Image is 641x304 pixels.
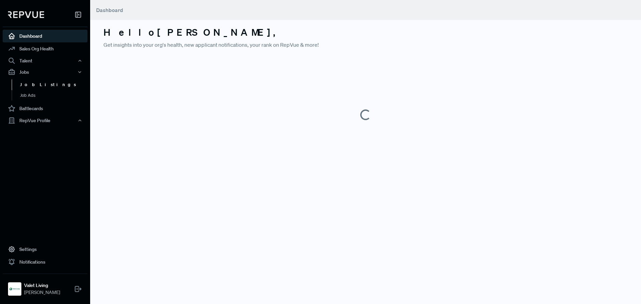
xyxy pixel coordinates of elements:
[24,282,60,289] strong: Valet Living
[3,66,87,78] button: Jobs
[3,274,87,299] a: Valet LivingValet Living[PERSON_NAME]
[12,79,96,90] a: Job Listings
[8,11,44,18] img: RepVue
[3,256,87,268] a: Notifications
[103,27,628,38] h3: Hello [PERSON_NAME] ,
[3,102,87,115] a: Battlecards
[24,289,60,296] span: [PERSON_NAME]
[3,243,87,256] a: Settings
[3,55,87,66] button: Talent
[12,90,96,101] a: Job Ads
[3,30,87,42] a: Dashboard
[3,115,87,126] button: RepVue Profile
[103,41,628,49] p: Get insights into your org's health, new applicant notifications, your rank on RepVue & more!
[96,7,123,13] span: Dashboard
[3,42,87,55] a: Sales Org Health
[9,284,20,294] img: Valet Living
